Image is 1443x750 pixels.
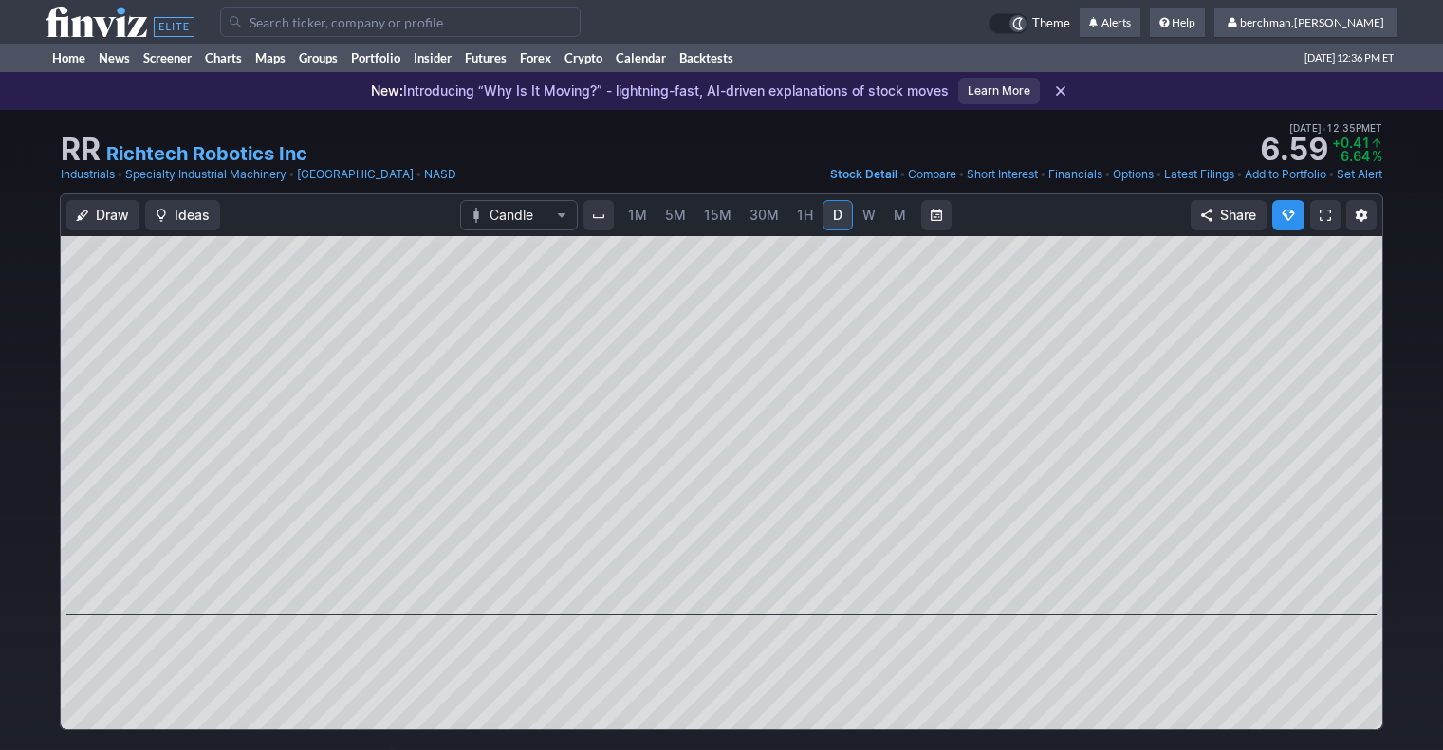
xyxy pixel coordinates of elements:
[1191,200,1267,230] button: Share
[665,207,686,223] span: 5M
[1272,200,1304,230] button: Explore new features
[137,44,198,72] a: Screener
[1304,44,1394,72] span: [DATE] 12:36 PM ET
[249,44,292,72] a: Maps
[344,44,407,72] a: Portfolio
[1289,119,1382,137] span: [DATE] 12:35PM ET
[1240,15,1384,29] span: berchman.[PERSON_NAME]
[558,44,609,72] a: Crypto
[1332,135,1370,151] span: +0.41
[424,165,456,184] a: NASD
[297,165,414,184] a: [GEOGRAPHIC_DATA]
[106,140,307,167] a: Richtech Robotics Inc
[673,44,740,72] a: Backtests
[125,165,287,184] a: Specialty Industrial Machinery
[92,44,137,72] a: News
[967,165,1038,184] a: Short Interest
[117,165,123,184] span: •
[1113,165,1154,184] a: Options
[958,78,1040,104] a: Learn More
[908,165,956,184] a: Compare
[1156,165,1162,184] span: •
[288,165,295,184] span: •
[220,7,581,37] input: Search
[66,200,139,230] button: Draw
[830,165,897,184] a: Stock Detail
[1220,206,1256,225] span: Share
[1164,165,1234,184] a: Latest Filings
[958,165,965,184] span: •
[46,44,92,72] a: Home
[695,200,740,230] a: 15M
[371,82,403,99] span: New:
[407,44,458,72] a: Insider
[628,207,647,223] span: 1M
[1104,165,1111,184] span: •
[609,44,673,72] a: Calendar
[1245,165,1326,184] a: Add to Portfolio
[371,82,949,101] p: Introducing “Why Is It Moving?” - lightning-fast, AI-driven explanations of stock moves
[96,206,129,225] span: Draw
[1346,200,1377,230] button: Chart Settings
[490,206,548,225] span: Candle
[1150,8,1205,38] a: Help
[921,200,952,230] button: Range
[1310,200,1341,230] a: Fullscreen
[198,44,249,72] a: Charts
[989,13,1070,34] a: Theme
[1260,135,1328,165] strong: 6.59
[823,200,853,230] a: D
[862,207,876,223] span: W
[830,167,897,181] span: Stock Detail
[885,200,916,230] a: M
[1032,13,1070,34] span: Theme
[899,165,906,184] span: •
[61,135,101,165] h1: RR
[749,207,779,223] span: 30M
[460,200,578,230] button: Chart Type
[1328,165,1335,184] span: •
[1341,148,1370,164] span: 6.64
[833,207,842,223] span: D
[1048,165,1102,184] a: Financials
[797,207,813,223] span: 1H
[1080,8,1140,38] a: Alerts
[458,44,513,72] a: Futures
[145,200,220,230] button: Ideas
[583,200,614,230] button: Interval
[1322,119,1326,137] span: •
[788,200,822,230] a: 1H
[657,200,694,230] a: 5M
[1214,8,1397,38] a: berchman.[PERSON_NAME]
[416,165,422,184] span: •
[741,200,787,230] a: 30M
[894,207,906,223] span: M
[1164,167,1234,181] span: Latest Filings
[704,207,731,223] span: 15M
[1040,165,1046,184] span: •
[513,44,558,72] a: Forex
[292,44,344,72] a: Groups
[175,206,210,225] span: Ideas
[1236,165,1243,184] span: •
[1372,148,1382,164] span: %
[854,200,884,230] a: W
[1337,165,1382,184] a: Set Alert
[620,200,656,230] a: 1M
[61,165,115,184] a: Industrials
